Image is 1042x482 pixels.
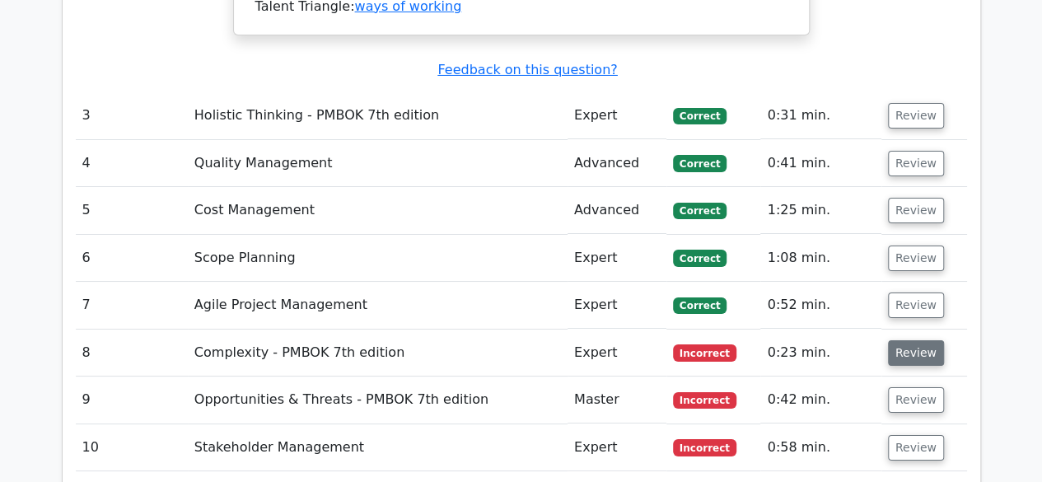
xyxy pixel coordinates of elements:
span: Correct [673,297,727,314]
span: Correct [673,250,727,266]
td: 0:23 min. [760,330,881,377]
td: Expert [568,235,666,282]
td: Stakeholder Management [188,424,568,471]
td: Opportunities & Threats - PMBOK 7th edition [188,377,568,424]
td: 7 [76,282,188,329]
td: Expert [568,92,666,139]
button: Review [888,151,944,176]
span: Incorrect [673,344,736,361]
td: Agile Project Management [188,282,568,329]
td: 0:31 min. [760,92,881,139]
button: Review [888,340,944,366]
td: 5 [76,187,188,234]
td: 0:41 min. [760,140,881,187]
a: Feedback on this question? [437,62,617,77]
button: Review [888,435,944,461]
td: 10 [76,424,188,471]
td: 1:08 min. [760,235,881,282]
td: 6 [76,235,188,282]
td: Advanced [568,140,666,187]
td: Expert [568,330,666,377]
td: 8 [76,330,188,377]
span: Incorrect [673,439,736,456]
td: 0:42 min. [760,377,881,424]
td: Complexity - PMBOK 7th edition [188,330,568,377]
td: 0:58 min. [760,424,881,471]
td: Master [568,377,666,424]
td: Expert [568,424,666,471]
span: Correct [673,155,727,171]
button: Review [888,198,944,223]
button: Review [888,103,944,129]
td: Expert [568,282,666,329]
td: Scope Planning [188,235,568,282]
td: Advanced [568,187,666,234]
span: Incorrect [673,392,736,409]
td: 3 [76,92,188,139]
button: Review [888,387,944,413]
button: Review [888,246,944,271]
td: Quality Management [188,140,568,187]
td: 1:25 min. [760,187,881,234]
button: Review [888,292,944,318]
span: Correct [673,108,727,124]
td: 0:52 min. [760,282,881,329]
td: Cost Management [188,187,568,234]
td: 4 [76,140,188,187]
td: 9 [76,377,188,424]
td: Holistic Thinking - PMBOK 7th edition [188,92,568,139]
span: Correct [673,203,727,219]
